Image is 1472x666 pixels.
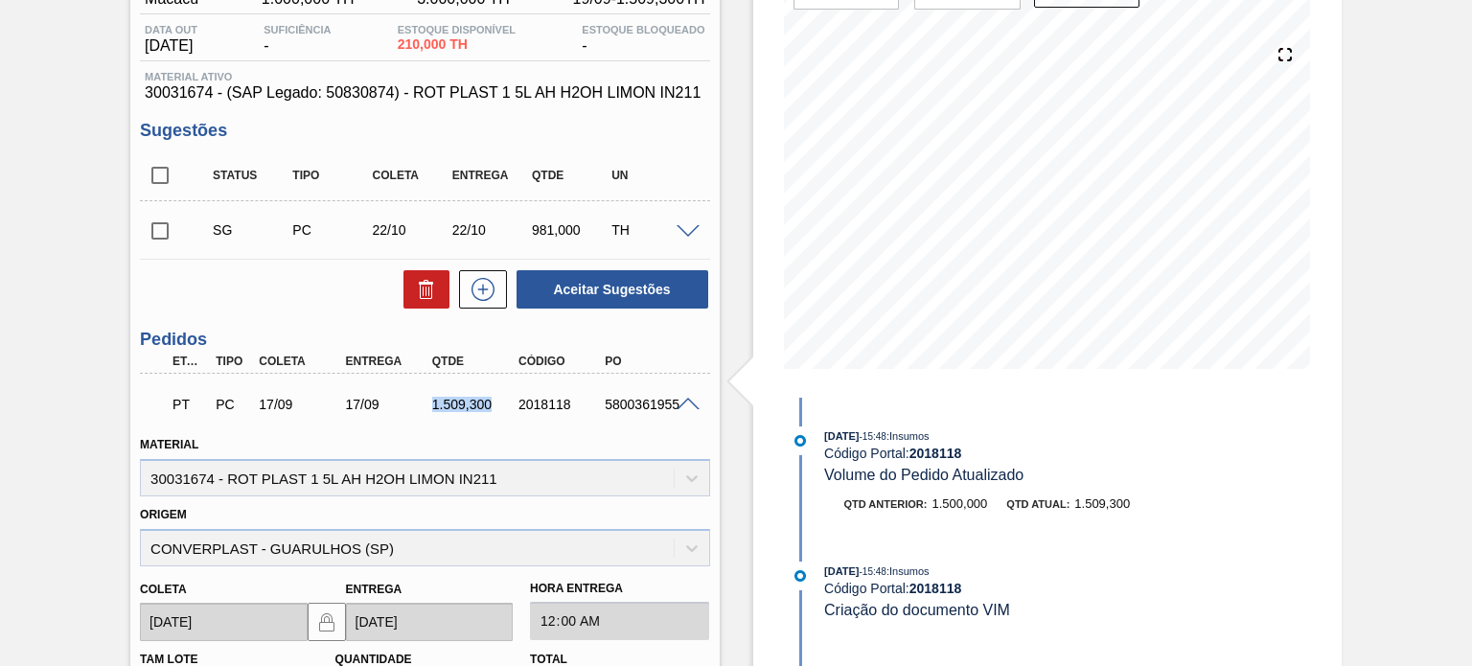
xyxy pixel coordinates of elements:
div: 1.509,300 [427,397,522,412]
div: Sugestão Criada [208,222,295,238]
span: : Insumos [886,430,930,442]
span: Suficiência [264,24,331,35]
div: Etapa [168,355,211,368]
span: 210,000 TH [398,37,516,52]
span: - 15:48 [860,431,886,442]
img: atual [794,570,806,582]
button: Aceitar Sugestões [517,270,708,309]
div: 22/10/2025 [368,222,455,238]
span: Criação do documento VIM [824,602,1010,618]
div: Tipo [287,169,375,182]
button: locked [308,603,346,641]
div: Pedido de Compra [211,397,254,412]
span: 1.509,300 [1074,496,1130,511]
div: Código [514,355,609,368]
div: 17/09/2025 [254,397,349,412]
div: Entrega [448,169,535,182]
div: 22/10/2025 [448,222,535,238]
div: - [577,24,709,55]
input: dd/mm/yyyy [346,603,513,641]
span: Estoque Disponível [398,24,516,35]
span: Data out [145,24,197,35]
span: - 15:48 [860,566,886,577]
div: Nova sugestão [449,270,507,309]
div: 2018118 [514,397,609,412]
p: PT [172,397,206,412]
div: Qtde [427,355,522,368]
span: Qtd anterior: [844,498,928,510]
div: 5800361955 [600,397,695,412]
div: PO [600,355,695,368]
span: [DATE] [824,430,859,442]
span: Material ativo [145,71,704,82]
div: Excluir Sugestões [394,270,449,309]
div: 17/09/2025 [341,397,436,412]
label: Entrega [346,583,402,596]
span: Estoque Bloqueado [582,24,704,35]
div: Tipo [211,355,254,368]
input: dd/mm/yyyy [140,603,307,641]
img: atual [794,435,806,447]
div: 981,000 [527,222,614,238]
div: Status [208,169,295,182]
label: Total [530,653,567,666]
div: Pedido de Compra [287,222,375,238]
label: Quantidade [335,653,412,666]
span: [DATE] [145,37,197,55]
div: TH [607,222,694,238]
label: Tam lote [140,653,197,666]
strong: 2018118 [909,446,962,461]
label: Coleta [140,583,186,596]
span: 30031674 - (SAP Legado: 50830874) - ROT PLAST 1 5L AH H2OH LIMON IN211 [145,84,704,102]
div: Código Portal: [824,446,1279,461]
label: Material [140,438,198,451]
img: locked [315,610,338,633]
div: Aceitar Sugestões [507,268,710,310]
div: Código Portal: [824,581,1279,596]
label: Origem [140,508,187,521]
div: UN [607,169,694,182]
span: Volume do Pedido Atualizado [824,467,1023,483]
label: Hora Entrega [530,575,709,603]
div: Entrega [341,355,436,368]
span: [DATE] [824,565,859,577]
div: - [259,24,335,55]
span: 1.500,000 [931,496,987,511]
div: Coleta [368,169,455,182]
div: Coleta [254,355,349,368]
span: Qtd atual: [1006,498,1069,510]
h3: Pedidos [140,330,709,350]
strong: 2018118 [909,581,962,596]
h3: Sugestões [140,121,709,141]
span: : Insumos [886,565,930,577]
div: Qtde [527,169,614,182]
div: Pedido em Trânsito [168,383,211,425]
